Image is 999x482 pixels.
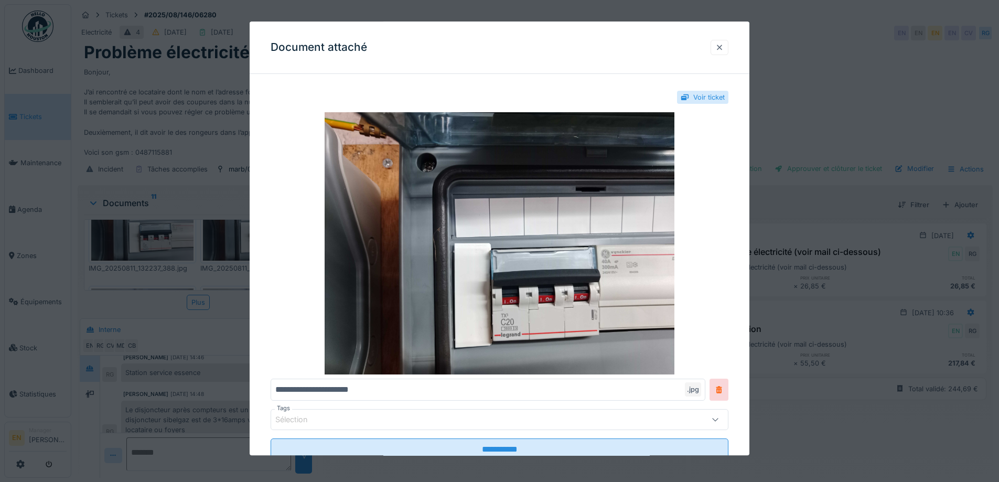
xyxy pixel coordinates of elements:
label: Tags [275,404,292,413]
div: Sélection [275,414,323,426]
img: 34d50787-17e8-483a-88cb-65cb90c6de04-IMG_20250811_132237_388.jpg [271,113,728,375]
h3: Document attaché [271,41,367,54]
div: .jpg [685,383,701,397]
div: Voir ticket [693,92,725,102]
